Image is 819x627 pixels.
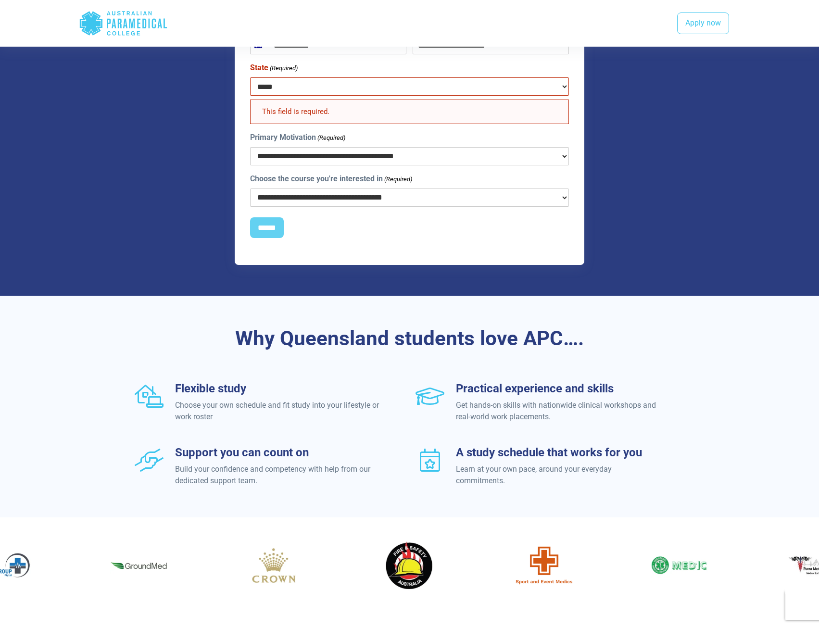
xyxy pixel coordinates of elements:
h3: Practical experience and skills [456,382,661,396]
p: Build your confidence and competency with help from our dedicated support team. [175,464,380,487]
img: Logo [110,537,168,594]
p: Get hands-on skills with nationwide clinical workshops and real-world work placements. [456,400,661,423]
a: Apply now [677,13,729,35]
span: (Required) [383,175,412,184]
p: Choose your own schedule and fit study into your lifestyle or work roster [175,400,380,423]
div: 24 / 60 [214,529,334,602]
div: 23 / 60 [78,529,199,602]
img: Logo [650,537,708,594]
div: This field is required. [250,100,569,124]
div: 27 / 60 [619,529,740,602]
h3: A study schedule that works for you [456,446,661,460]
span: (Required) [269,63,298,73]
div: 26 / 60 [484,529,605,602]
label: State [250,62,298,74]
label: Primary Motivation [250,132,345,143]
h3: Why Queensland students love APC…. [128,326,691,351]
span: (Required) [316,133,345,143]
p: Learn at your own pace, around your everyday commitments. [456,464,661,487]
img: Logo [515,537,573,594]
img: Logo [245,537,303,594]
h3: Support you can count on [175,446,380,460]
img: Logo [380,537,438,594]
div: Australian Paramedical College [79,8,168,39]
h3: Flexible study [175,382,380,396]
div: 25 / 60 [349,529,469,602]
label: Choose the course you're interested in [250,173,412,185]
